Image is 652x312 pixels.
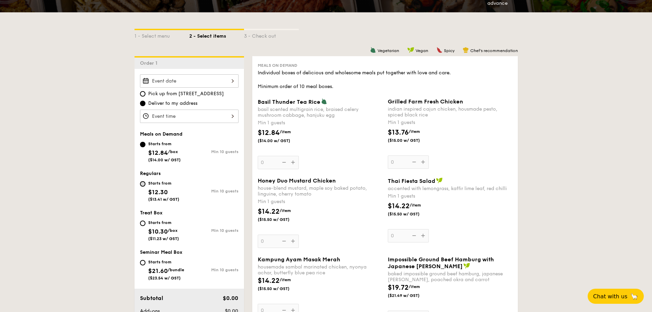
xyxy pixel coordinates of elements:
span: $14.22 [258,208,280,216]
img: icon-vegan.f8ff3823.svg [407,47,414,53]
div: Starts from [148,259,184,265]
div: Min 10 guests [189,149,239,154]
div: house-blend mustard, maple soy baked potato, linguine, cherry tomato [258,185,382,197]
span: Regulars [140,171,161,176]
button: Chat with us🦙 [588,289,644,304]
span: ($14.00 w/ GST) [148,158,181,162]
span: $12.84 [148,149,168,157]
span: Grilled Farm Fresh Chicken [388,98,463,105]
span: Seminar Meal Box [140,249,182,255]
div: 2 - Select items [189,30,244,40]
input: Starts from$12.84/box($14.00 w/ GST)Min 10 guests [140,142,145,147]
div: Min 1 guests [258,120,382,126]
span: /item [280,208,291,213]
span: Chat with us [593,293,627,300]
span: Vegetarian [378,48,399,53]
div: 1 - Select menu [135,30,189,40]
span: Order 1 [140,60,160,66]
span: Spicy [444,48,455,53]
img: icon-spicy.37a8142b.svg [436,47,443,53]
span: Pick up from [STREET_ADDRESS] [148,90,224,97]
div: accented with lemongrass, kaffir lime leaf, red chilli [388,186,512,191]
div: Min 10 guests [189,267,239,272]
div: Min 1 guests [388,119,512,126]
span: $14.22 [388,202,410,210]
input: Event date [140,74,239,88]
span: ($21.49 w/ GST) [388,293,434,298]
img: icon-vegetarian.fe4039eb.svg [370,47,376,53]
div: Starts from [148,220,179,225]
input: Deliver to my address [140,101,145,106]
div: Starts from [148,141,181,147]
img: icon-vegan.f8ff3823.svg [463,263,470,269]
div: indian inspired cajun chicken, housmade pesto, spiced black rice [388,106,512,118]
div: baked impossible ground beef hamburg, japanese [PERSON_NAME], poached okra and carrot [388,271,512,283]
div: 3 - Check out [244,30,299,40]
span: /bundle [168,267,184,272]
span: /item [409,284,420,289]
span: /box [168,228,178,233]
span: 🦙 [630,292,638,300]
span: ($14.00 w/ GST) [258,138,304,143]
span: $21.60 [148,267,168,275]
input: Starts from$12.30($13.41 w/ GST)Min 10 guests [140,181,145,187]
div: Starts from [148,180,179,186]
span: ($11.23 w/ GST) [148,236,179,241]
span: Meals on Demand [140,131,182,137]
img: icon-vegetarian.fe4039eb.svg [321,98,327,104]
span: ($13.41 w/ GST) [148,197,179,202]
span: $0.00 [223,295,238,301]
span: Honey Duo Mustard Chicken [258,177,336,184]
div: Min 1 guests [258,198,382,205]
span: $19.72 [388,284,409,292]
div: housemade sambal marinated chicken, nyonya achar, butterfly blue pea rice [258,264,382,276]
span: Meals on Demand [258,63,297,68]
input: Starts from$10.30/box($11.23 w/ GST)Min 10 guests [140,221,145,226]
span: ($23.54 w/ GST) [148,276,181,280]
span: $14.22 [258,277,280,285]
span: Treat Box [140,210,163,216]
span: $12.84 [258,129,280,137]
span: Basil Thunder Tea Rice [258,99,320,105]
span: /box [168,149,178,154]
span: Vegan [416,48,428,53]
span: $13.76 [388,128,409,137]
input: Pick up from [STREET_ADDRESS] [140,91,145,97]
img: icon-vegan.f8ff3823.svg [436,177,443,184]
span: $10.30 [148,228,168,235]
div: Min 10 guests [189,228,239,233]
div: basil scented multigrain rice, braised celery mushroom cabbage, hanjuku egg [258,107,382,118]
span: Impossible Ground Beef Hamburg with Japanese [PERSON_NAME] [388,256,494,270]
span: Kampung Ayam Masak Merah [258,256,340,263]
span: $12.30 [148,188,168,196]
span: Deliver to my address [148,100,197,107]
img: icon-chef-hat.a58ddaea.svg [463,47,469,53]
div: Min 10 guests [189,189,239,194]
input: Starts from$21.60/bundle($23.54 w/ GST)Min 10 guests [140,260,145,265]
span: Thai Fiesta Salad [388,178,435,184]
span: Subtotal [140,295,163,301]
input: Event time [140,110,239,123]
span: ($15.50 w/ GST) [388,211,434,217]
span: /item [280,277,291,282]
span: Chef's recommendation [470,48,518,53]
span: /item [280,129,291,134]
span: ($15.50 w/ GST) [258,217,304,222]
div: Min 1 guests [388,193,512,200]
div: Individual boxes of delicious and wholesome meals put together with love and care. Minimum order ... [258,70,512,90]
span: ($15.50 w/ GST) [258,286,304,291]
span: /item [410,203,421,208]
span: /item [409,129,420,134]
span: ($15.00 w/ GST) [388,138,434,143]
